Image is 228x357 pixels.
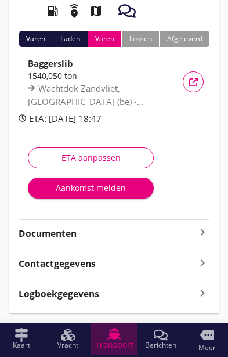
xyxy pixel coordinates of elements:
div: Aankomst melden [37,182,144,194]
strong: Logboekgegevens [19,287,99,301]
a: Berichten [137,323,184,355]
i: keyboard_arrow_right [196,285,209,301]
strong: Documenten [19,227,196,240]
strong: Contactgegevens [19,257,96,271]
i: keyboard_arrow_right [196,225,209,239]
strong: Baggerslib [28,57,73,69]
div: Afgeleverd [159,31,209,47]
div: 1540,050 ton [28,70,168,82]
span: Berichten [145,342,176,349]
span: Meer [198,344,216,351]
span: ETA: [DATE] 18:47 [29,113,102,124]
a: Transport [91,323,137,355]
span: Vracht [57,342,78,349]
div: Lossen [121,31,159,47]
span: Wachtdok Zandvliet, [GEOGRAPHIC_DATA] (be) - [GEOGRAPHIC_DATA], [GEOGRAPHIC_DATA] ([GEOGRAPHIC_DA... [28,82,137,146]
div: Varen [88,31,122,47]
span: Transport [95,341,133,349]
div: Varen [19,31,53,47]
a: Vracht [45,323,91,355]
i: keyboard_arrow_right [196,255,209,271]
div: Laden [53,31,88,47]
a: Baggerslib1540,050 tonWachtdok Zandvliet, [GEOGRAPHIC_DATA] (be) - [GEOGRAPHIC_DATA], [GEOGRAPHIC... [19,56,209,107]
button: ETA aanpassen [28,147,154,168]
button: Aankomst melden [28,178,154,199]
div: ETA aanpassen [38,152,144,164]
span: Kaart [13,342,30,349]
i: more [200,328,214,342]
